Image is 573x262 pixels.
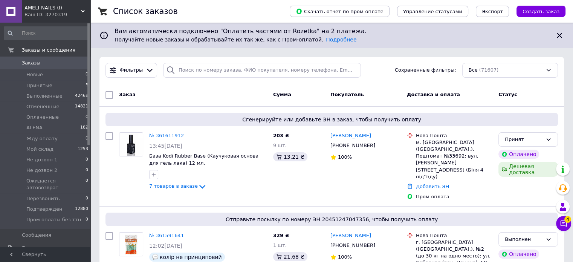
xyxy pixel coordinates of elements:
[86,167,88,174] span: 0
[149,153,258,166] a: База Kodi Rubber Base (Каучуковая основа для гель лака) 12 мл.
[80,124,88,131] span: 182
[26,195,60,202] span: Перезвонить
[338,154,352,160] span: 100%
[149,233,184,238] a: № 361591641
[160,254,222,260] span: колір не принциповий
[26,93,63,100] span: Выполненные
[416,232,492,239] div: Нова Пошта
[509,8,565,14] a: Создать заказ
[330,92,364,97] span: Покупатель
[119,233,143,256] img: Фото товару
[516,6,565,17] button: Создать заказ
[26,216,81,223] span: Пром оплаты без ттн
[22,245,64,251] span: Товары и услуги
[273,252,307,261] div: 21.68 ₴
[26,156,57,163] span: Не дозвон 1
[482,9,503,14] span: Экспорт
[273,242,287,248] span: 1 шт.
[397,6,468,17] button: Управление статусами
[149,183,207,189] a: 7 товаров в заказе
[416,193,492,200] div: Пром-оплата
[329,241,377,250] div: [PHONE_NUMBER]
[86,156,88,163] span: 0
[505,136,542,144] div: Принят
[26,124,43,131] span: ALENA
[505,236,542,244] div: Выполнен
[476,6,509,17] button: Экспорт
[86,82,88,89] span: 3
[149,243,182,249] span: 12:02[DATE]
[273,92,291,97] span: Сумма
[498,92,517,97] span: Статус
[152,254,158,260] img: :speech_balloon:
[108,216,555,223] span: Отправьте посылку по номеру ЭН 20451247047356, чтобы получить оплату
[523,9,559,14] span: Создать заказ
[24,11,90,18] div: Ваш ID: 3270319
[329,141,377,150] div: [PHONE_NUMBER]
[26,146,53,153] span: Мой склад
[119,132,143,156] a: Фото товару
[416,184,449,189] a: Добавить ЭН
[273,152,307,161] div: 13.21 ₴
[296,8,384,15] span: Скачать отчет по пром-оплате
[75,103,88,110] span: 14821
[26,103,59,110] span: Отмененные
[395,67,456,74] span: Сохраненные фильтры:
[26,71,43,78] span: Новые
[416,132,492,139] div: Нова Пошта
[330,132,371,139] a: [PERSON_NAME]
[273,133,289,138] span: 203 ₴
[290,6,390,17] button: Скачать отчет по пром-оплате
[498,150,539,159] div: Оплачено
[26,206,62,213] span: Подтвержден
[119,92,135,97] span: Заказ
[330,232,371,239] a: [PERSON_NAME]
[108,116,555,123] span: Сгенерируйте или добавьте ЭН в заказ, чтобы получить оплату
[273,142,287,148] span: 9 шт.
[22,60,40,66] span: Заказы
[149,143,182,149] span: 13:45[DATE]
[498,162,558,177] div: Дешевая доставка
[22,47,75,54] span: Заказы и сообщения
[86,195,88,202] span: 0
[24,5,81,11] span: AMELI-NAILS (I)
[26,178,86,191] span: Ожидается автовозврат
[75,206,88,213] span: 12880
[273,233,289,238] span: 329 ₴
[86,178,88,191] span: 0
[115,27,549,36] span: Вам автоматически подключено "Оплатить частями от Rozetka" на 2 платежа.
[556,216,571,231] button: Чат с покупателем4
[115,37,356,43] span: Получайте новые заказы и обрабатывайте их так же, как с Пром-оплатой.
[326,37,356,43] a: Подробнее
[86,71,88,78] span: 0
[479,67,499,73] span: (71607)
[113,7,178,16] h1: Список заказов
[469,67,478,74] span: Все
[86,216,88,223] span: 0
[26,82,52,89] span: Принятые
[75,93,88,100] span: 42468
[86,135,88,142] span: 0
[119,133,143,156] img: Фото товару
[403,9,462,14] span: Управление статусами
[26,114,59,121] span: Оплаченные
[498,250,539,259] div: Оплачено
[338,254,352,260] span: 100%
[78,146,88,153] span: 1253
[120,67,143,74] span: Фильтры
[149,183,198,189] span: 7 товаров в заказе
[86,114,88,121] span: 0
[149,133,184,138] a: № 361611912
[22,232,51,239] span: Сообщения
[26,135,58,142] span: Жду оплату
[416,139,492,180] div: м. [GEOGRAPHIC_DATA] ([GEOGRAPHIC_DATA].), Поштомат №33692: вул. [PERSON_NAME][STREET_ADDRESS] (Б...
[4,26,89,40] input: Поиск
[564,216,571,223] span: 4
[26,167,57,174] span: Не дозвон 2
[163,63,361,78] input: Поиск по номеру заказа, ФИО покупателя, номеру телефона, Email, номеру накладной
[407,92,460,97] span: Доставка и оплата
